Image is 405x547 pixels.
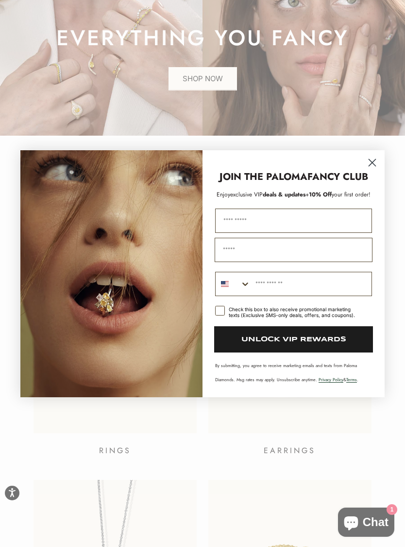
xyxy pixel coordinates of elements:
[251,272,371,296] input: Phone Number
[364,154,381,171] button: Close dialog
[305,190,371,199] span: + your first order!
[346,376,357,383] a: Terms
[319,376,343,383] a: Privacy Policy
[216,272,251,296] button: Search Countries
[20,150,202,397] img: Loading...
[319,376,358,383] span: & .
[221,280,229,288] img: United States
[215,362,372,383] p: By submitting, you agree to receive marketing emails and texts from Paloma Diamonds. Msg rates ma...
[229,306,360,318] div: Check this box to also receive promotional marketing texts (Exclusive SMS-only deals, offers, and...
[214,326,373,353] button: UNLOCK VIP REWARDS
[217,190,230,199] span: Enjoy
[230,190,263,199] span: exclusive VIP
[219,170,307,184] strong: JOIN THE PALOMA
[307,170,368,184] strong: FANCY CLUB
[215,238,372,262] input: Email
[230,190,305,199] span: deals & updates
[309,190,332,199] span: 10% Off
[215,209,372,233] input: First Name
